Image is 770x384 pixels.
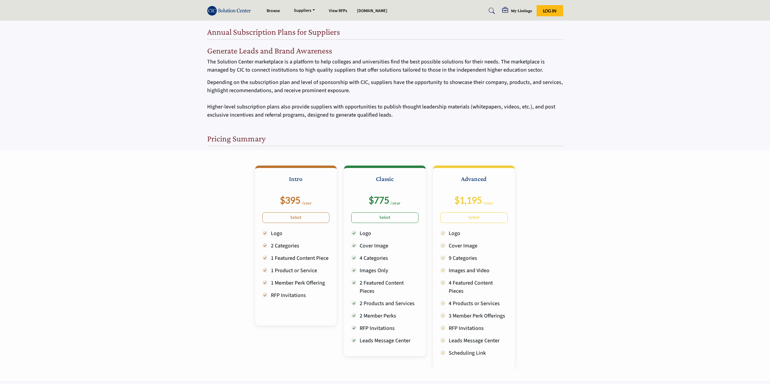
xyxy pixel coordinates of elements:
a: Search [483,6,499,16]
a: View RFPs [329,8,347,14]
p: Leads Message Center [449,337,508,345]
a: Browse [267,8,280,14]
p: RFP Invitations [360,324,419,332]
p: 3 Member Perk Offerings [449,312,508,320]
p: RFP Invitations [271,291,330,299]
p: 2 Products and Services [360,299,419,308]
p: The Solution Center marketplace is a platform to help colleges and universities find the best pos... [207,58,563,74]
p: 2 Categories [271,242,330,250]
p: Cover Image [360,242,419,250]
h3: Classic [351,175,419,190]
sub: /year [483,200,494,205]
img: Site Logo [207,6,254,16]
h3: Advanced [440,175,508,190]
p: RFP Invitations [449,324,508,332]
button: Log In [537,5,563,16]
p: 1 Product or Service [271,266,330,275]
p: 1 Member Perk Offering [271,279,330,287]
p: 1 Featured Content Piece [271,254,330,262]
h2: Pricing Summary [207,134,266,144]
a: Suppliers [290,7,319,15]
a: Select [351,212,419,223]
h2: Annual Subscription Plans for Suppliers [207,27,340,37]
h3: Intro [262,175,330,190]
p: 4 Products or Services [449,299,508,308]
sub: /year [302,200,312,205]
p: Logo [360,229,419,237]
b: $775 [369,195,389,205]
p: Logo [271,229,330,237]
p: 9 Categories [449,254,508,262]
a: Select [262,212,330,223]
a: [DOMAIN_NAME] [357,8,387,14]
sub: /year [390,200,401,205]
span: Log In [543,8,557,13]
h5: My Listings [511,8,532,13]
p: Cover Image [449,242,508,250]
b: $395 [280,195,300,205]
p: Leads Message Center [360,337,419,345]
p: Depending on the subscription plan and level of sponsorship with CIC, suppliers have the opportun... [207,78,563,119]
p: Logo [449,229,508,237]
div: My Listings [502,7,532,15]
b: $1,195 [454,195,482,205]
p: 2 Featured Content Pieces [360,279,419,295]
p: Images Only [360,266,419,275]
p: Scheduling Link [449,349,508,357]
p: 4 Categories [360,254,419,262]
p: 2 Member Perks [360,312,419,320]
p: Images and Video [449,266,508,275]
a: Select [440,212,508,223]
p: 4 Featured Content Pieces [449,279,508,295]
h2: Generate Leads and Brand Awareness [207,46,563,56]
